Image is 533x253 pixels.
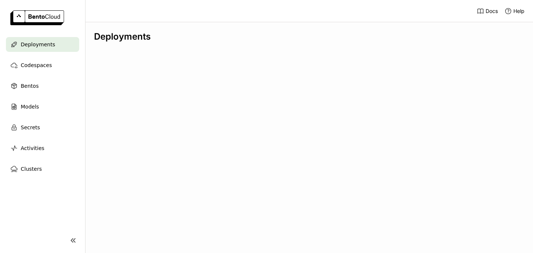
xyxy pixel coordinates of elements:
[477,7,498,15] a: Docs
[504,7,524,15] div: Help
[21,164,42,173] span: Clusters
[21,102,39,111] span: Models
[6,79,79,93] a: Bentos
[6,120,79,135] a: Secrets
[94,31,524,42] div: Deployments
[6,162,79,176] a: Clusters
[10,10,64,25] img: logo
[21,61,52,70] span: Codespaces
[21,81,38,90] span: Bentos
[6,141,79,156] a: Activities
[486,8,498,14] span: Docs
[6,99,79,114] a: Models
[21,123,40,132] span: Secrets
[513,8,524,14] span: Help
[21,144,44,153] span: Activities
[21,40,55,49] span: Deployments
